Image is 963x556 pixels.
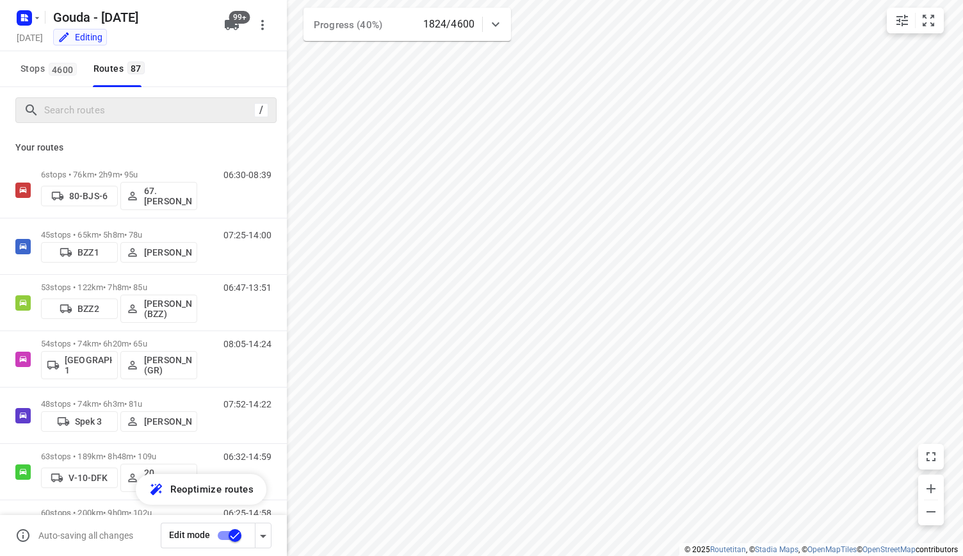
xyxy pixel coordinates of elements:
[69,473,108,483] p: V-10-DFK
[223,508,271,518] p: 06:25-14:58
[223,339,271,349] p: 08:05-14:24
[41,186,118,206] button: 80-BJS-6
[41,411,118,432] button: Spek 3
[144,247,191,258] p: [PERSON_NAME]
[41,351,118,379] button: [GEOGRAPHIC_DATA] 1
[887,8,944,33] div: small contained button group
[41,230,197,240] p: 45 stops • 65km • 5h8m • 78u
[120,242,197,263] button: [PERSON_NAME]
[229,11,250,24] span: 99+
[144,468,191,488] p: 20.[PERSON_NAME]
[120,464,197,492] button: 20.[PERSON_NAME]
[41,508,197,518] p: 60 stops • 200km • 9h0m • 102u
[144,298,191,319] p: [PERSON_NAME] (BZZ)
[423,17,474,32] p: 1824/4600
[75,416,102,427] p: Spek 3
[223,230,271,240] p: 07:25-14:00
[120,182,197,210] button: 67. [PERSON_NAME]
[93,61,149,77] div: Routes
[223,452,271,462] p: 06:32-14:59
[223,170,271,180] p: 06:30-08:39
[38,530,133,541] p: Auto-saving all changes
[254,103,268,117] div: /
[41,282,197,292] p: 53 stops • 122km • 7h8m • 85u
[41,242,118,263] button: BZZ1
[223,282,271,293] p: 06:47-13:51
[120,411,197,432] button: [PERSON_NAME]
[916,8,941,33] button: Fit zoom
[303,8,511,41] div: Progress (40%)1824/4600
[49,63,77,76] span: 4600
[862,545,916,554] a: OpenStreetMap
[41,170,197,179] p: 6 stops • 76km • 2h9m • 95u
[889,8,915,33] button: Map settings
[169,530,210,540] span: Edit mode
[77,247,99,258] p: BZZ1
[41,339,197,348] p: 54 stops • 74km • 6h20m • 65u
[44,101,254,120] input: Search routes
[41,452,197,461] p: 63 stops • 189km • 8h48m • 109u
[15,141,271,154] p: Your routes
[41,298,118,319] button: BZZ2
[65,355,112,375] p: [GEOGRAPHIC_DATA] 1
[69,191,108,201] p: 80-BJS-6
[223,399,271,409] p: 07:52-14:22
[219,12,245,38] button: 99+
[77,304,99,314] p: BZZ2
[710,545,746,554] a: Routetitan
[755,545,798,554] a: Stadia Maps
[250,12,275,38] button: More
[41,399,197,409] p: 48 stops • 74km • 6h3m • 81u
[41,468,118,488] button: V-10-DFK
[807,545,857,554] a: OpenMapTiles
[684,545,958,554] li: © 2025 , © , © © contributors
[12,30,48,45] h5: Project date
[144,186,191,206] p: 67. [PERSON_NAME]
[314,19,382,31] span: Progress (40%)
[144,416,191,427] p: [PERSON_NAME]
[127,61,145,74] span: 87
[144,355,191,375] p: [PERSON_NAME] (GR)
[48,7,214,28] h5: Rename
[120,295,197,323] button: [PERSON_NAME] (BZZ)
[136,474,266,505] button: Reoptimize routes
[170,481,254,498] span: Reoptimize routes
[120,351,197,379] button: [PERSON_NAME] (GR)
[255,527,271,543] div: Driver app settings
[20,61,81,77] span: Stops
[58,31,102,44] div: You are currently in edit mode.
